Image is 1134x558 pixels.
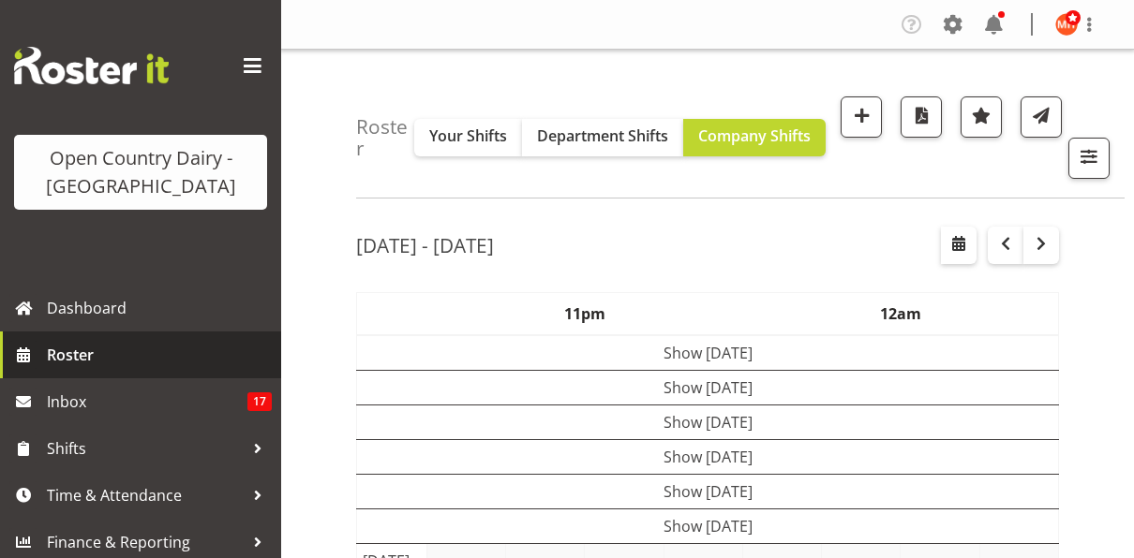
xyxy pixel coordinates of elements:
[47,294,272,322] span: Dashboard
[33,144,248,200] div: Open Country Dairy - [GEOGRAPHIC_DATA]
[941,227,977,264] button: Select a specific date within the roster.
[901,96,942,138] button: Download a PDF of the roster according to the set date range.
[357,440,1059,475] td: Show [DATE]
[698,125,811,146] span: Company Shifts
[47,388,247,416] span: Inbox
[47,528,244,556] span: Finance & Reporting
[841,96,882,138] button: Add a new shift
[961,96,1002,138] button: Highlight an important date within the roster.
[47,341,272,369] span: Roster
[426,293,742,336] th: 11pm
[683,119,826,156] button: Company Shifts
[47,481,244,509] span: Time & Attendance
[414,119,522,156] button: Your Shifts
[429,125,507,146] span: Your Shifts
[357,405,1059,440] td: Show [DATE]
[1021,96,1062,138] button: Send a list of all shifts for the selected filtered period to all rostered employees.
[14,47,169,84] img: Rosterit website logo
[357,475,1059,509] td: Show [DATE]
[356,233,494,257] h2: [DATE] - [DATE]
[247,392,272,411] span: 17
[47,434,244,463] span: Shifts
[356,116,414,160] h4: Roster
[1055,13,1078,36] img: milkreception-horotiu8286.jpg
[1068,138,1110,179] button: Filter Shifts
[357,335,1059,371] td: Show [DATE]
[742,293,1058,336] th: 12am
[357,371,1059,405] td: Show [DATE]
[537,125,668,146] span: Department Shifts
[522,119,683,156] button: Department Shifts
[357,509,1059,544] td: Show [DATE]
